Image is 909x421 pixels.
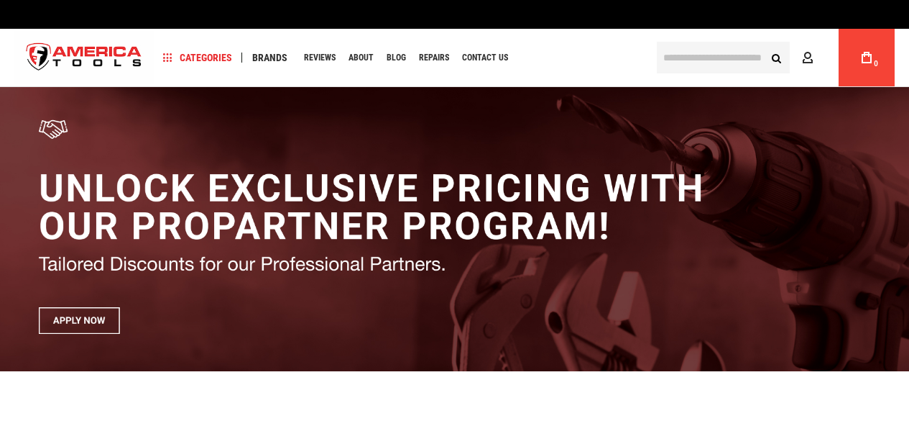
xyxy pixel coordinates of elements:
a: About [342,48,380,68]
a: Repairs [412,48,456,68]
a: Contact Us [456,48,515,68]
span: 0 [874,60,878,68]
span: Repairs [419,53,449,62]
span: Brands [252,53,287,63]
span: Reviews [304,53,336,62]
a: store logo [14,31,154,85]
span: Contact Us [462,53,508,62]
span: Blog [387,53,406,62]
a: Categories [157,48,239,68]
a: Brands [246,48,294,68]
a: Reviews [297,48,342,68]
img: America Tools [14,31,154,85]
button: Search [762,44,790,71]
a: 0 [853,29,880,86]
a: Blog [380,48,412,68]
span: Categories [163,53,232,63]
span: About [349,53,374,62]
